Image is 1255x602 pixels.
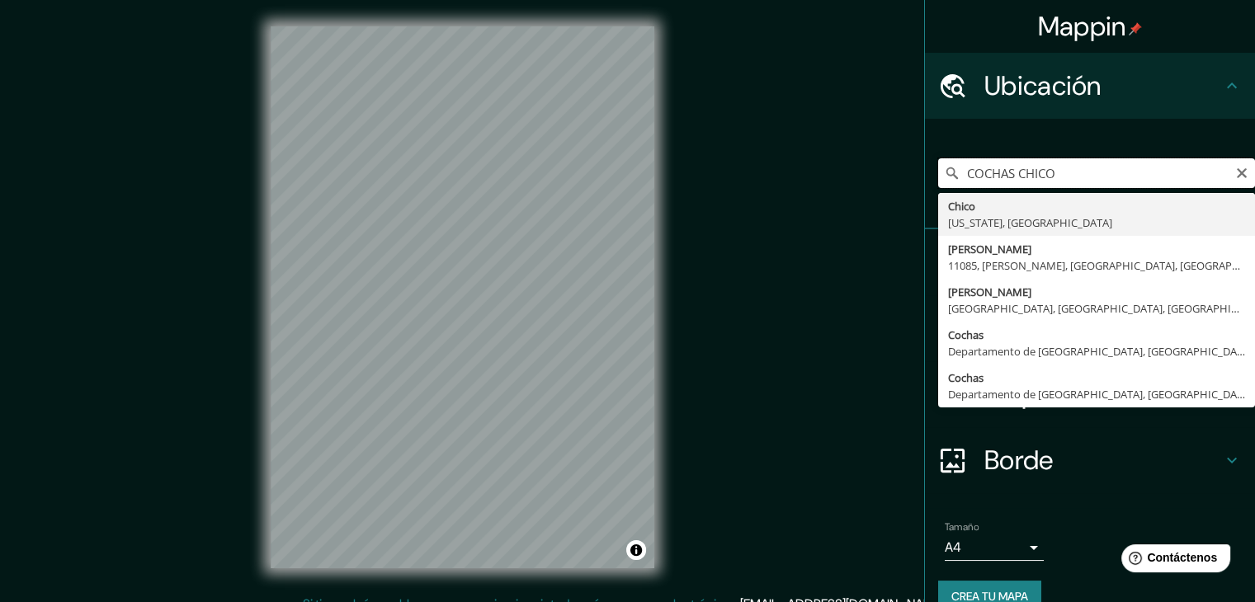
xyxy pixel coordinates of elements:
div: Estilo [925,295,1255,361]
button: Activar o desactivar atribución [626,540,646,560]
div: Patas [925,229,1255,295]
div: A4 [945,534,1044,561]
font: [US_STATE], [GEOGRAPHIC_DATA] [948,215,1112,230]
img: pin-icon.png [1129,22,1142,35]
font: A4 [945,539,961,556]
font: Ubicación [984,68,1102,103]
font: [PERSON_NAME] [948,242,1031,256]
font: Departamento de [GEOGRAPHIC_DATA], [GEOGRAPHIC_DATA] [948,344,1253,359]
font: Departamento de [GEOGRAPHIC_DATA], [GEOGRAPHIC_DATA] [948,387,1253,402]
font: Chico [948,199,975,214]
canvas: Mapa [271,26,654,568]
div: Borde [925,427,1255,493]
button: Claro [1235,164,1248,180]
iframe: Lanzador de widgets de ayuda [1108,538,1237,584]
font: Cochas [948,327,984,342]
font: Mappin [1038,9,1126,44]
input: Elige tu ciudad o zona [938,158,1255,188]
font: Tamaño [945,520,979,534]
div: Ubicación [925,53,1255,119]
div: Disposición [925,361,1255,427]
font: Borde [984,443,1054,477]
font: [PERSON_NAME] [948,285,1031,299]
font: Cochas [948,370,984,385]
